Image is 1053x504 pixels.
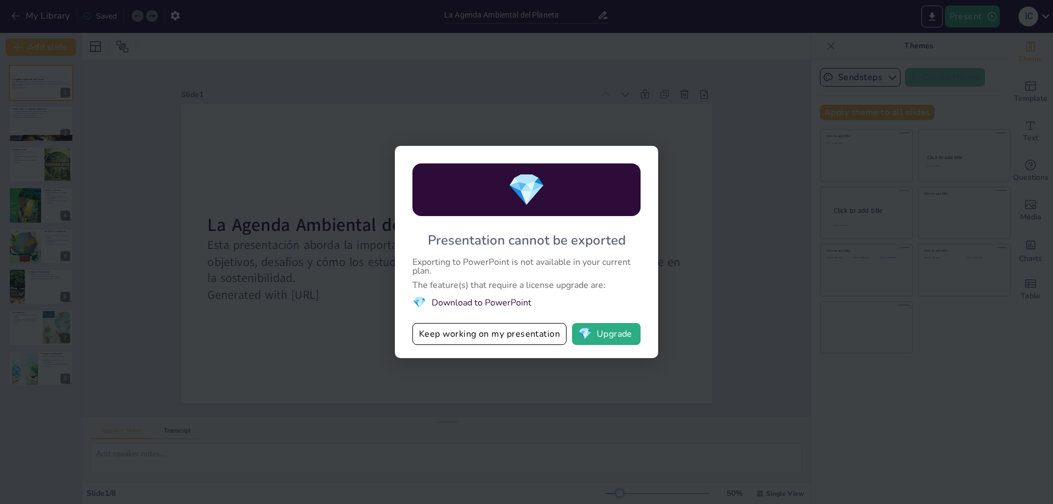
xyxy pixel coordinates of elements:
[578,329,592,339] span: diamond
[428,231,626,249] div: Presentation cannot be exported
[412,295,641,310] li: Download to PowerPoint
[412,281,641,290] div: The feature(s) that require a license upgrade are:
[412,295,426,310] span: diamond
[507,169,546,211] span: diamond
[412,323,567,345] button: Keep working on my presentation
[572,323,641,345] button: diamondUpgrade
[412,258,641,275] div: Exporting to PowerPoint is not available in your current plan.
